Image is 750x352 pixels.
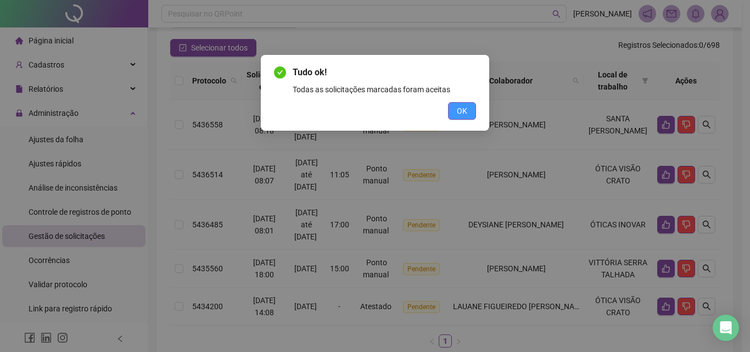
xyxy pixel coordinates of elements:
[448,102,476,120] button: OK
[457,105,467,117] span: OK
[274,66,286,79] span: check-circle
[713,315,739,341] div: Open Intercom Messenger
[293,83,476,96] div: Todas as solicitações marcadas foram aceitas
[293,66,476,79] span: Tudo ok!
